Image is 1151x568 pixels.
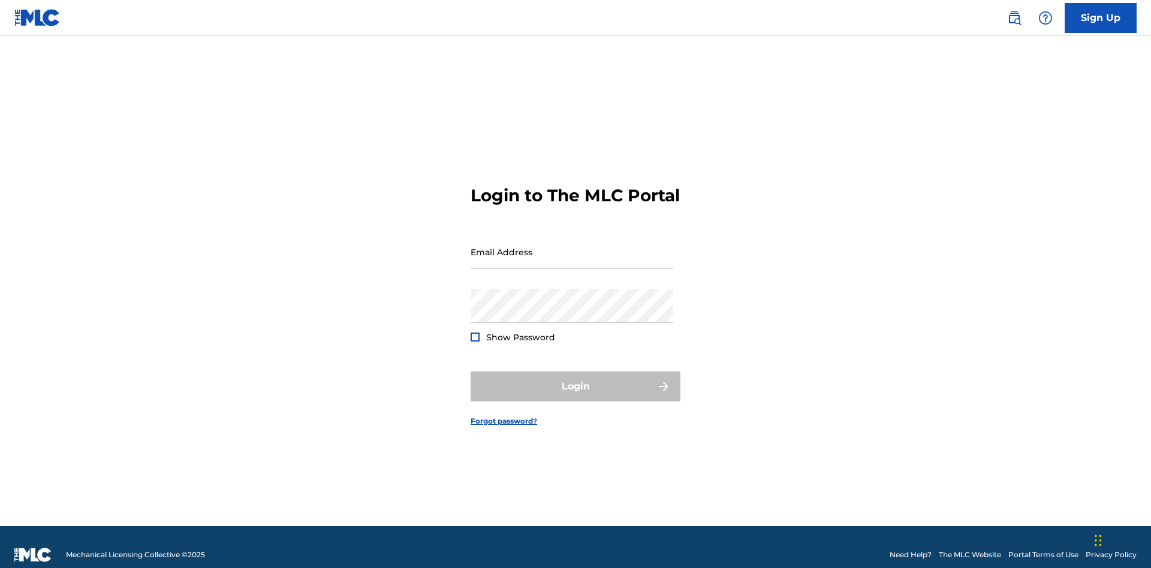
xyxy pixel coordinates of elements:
[1065,3,1137,33] a: Sign Up
[890,549,932,560] a: Need Help?
[471,185,680,206] h3: Login to The MLC Portal
[1008,549,1078,560] a: Portal Terms of Use
[1095,522,1102,558] div: Drag
[14,9,61,26] img: MLC Logo
[471,416,537,427] a: Forgot password?
[1007,11,1022,25] img: search
[14,548,52,562] img: logo
[66,549,205,560] span: Mechanical Licensing Collective © 2025
[1091,510,1151,568] iframe: Chat Widget
[1002,6,1026,30] a: Public Search
[486,332,555,343] span: Show Password
[1038,11,1053,25] img: help
[939,549,1001,560] a: The MLC Website
[1086,549,1137,560] a: Privacy Policy
[1034,6,1057,30] div: Help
